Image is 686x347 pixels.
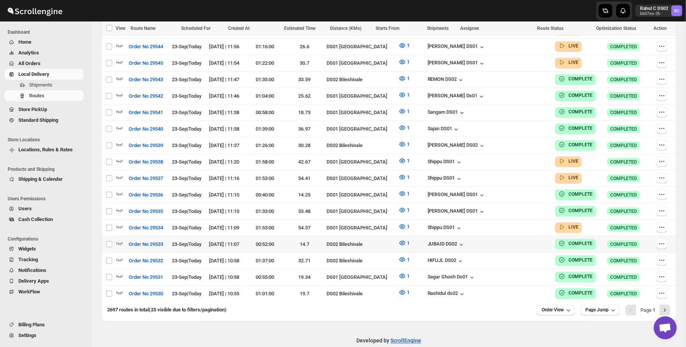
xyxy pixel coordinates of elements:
button: Order View [537,305,575,316]
span: 2697 routes in total (25 visible due to filters/pagination) [107,307,227,313]
span: Billing Plans [18,322,45,327]
div: 36.97 [287,125,322,133]
span: Route Name [131,26,155,31]
div: 54.37 [287,224,322,232]
button: 1 [394,188,414,200]
button: Routes [5,90,83,101]
button: COMPLETE [558,240,593,247]
span: Delivery Apps [18,278,49,284]
b: COMPLETE [569,274,593,279]
div: DS01 [GEOGRAPHIC_DATA] [327,125,394,133]
span: 23-Sep | Today [172,208,201,214]
div: 26.6 [287,43,322,51]
span: Widgets [18,246,36,252]
div: DS01 [GEOGRAPHIC_DATA] [327,109,394,116]
button: Sagar Ghosh Ds01 [428,274,476,282]
button: Shipments [5,80,83,90]
b: LIVE [569,159,579,164]
div: DS02 Bileshivale [327,241,394,248]
button: 1 [394,138,414,151]
div: [DATE] | 11:47 [209,76,243,83]
div: 33.48 [287,208,322,215]
span: 1 [407,290,410,295]
div: 54.41 [287,175,322,182]
div: 19.34 [287,273,322,281]
div: [DATE] | 11:10 [209,191,243,199]
div: Shippu DS01 [428,224,463,232]
span: 23-Sep | Today [172,126,201,132]
span: Store PickUp [18,106,47,112]
div: 42.67 [287,158,322,166]
button: Order No 29537 [124,172,168,185]
button: User menu [635,5,683,17]
span: 23-Sep | Today [172,175,201,181]
button: Delivery Apps [5,276,83,286]
button: Order No 29541 [124,106,168,119]
div: DS01 [GEOGRAPHIC_DATA] [327,158,394,166]
b: COMPLETE [569,109,593,115]
b: COMPLETE [569,208,593,213]
span: COMPLETED [610,93,637,99]
span: Order No 29544 [129,43,163,51]
div: 14.25 [287,191,322,199]
span: COMPLETED [610,208,637,214]
button: Order No 29543 [124,74,168,86]
b: COMPLETE [569,257,593,263]
button: Tracking [5,254,83,265]
span: 1 [407,43,410,48]
b: 1 [653,308,655,313]
span: Analytics [18,50,39,56]
span: 1 [407,257,410,262]
button: Order No 29530 [124,288,168,300]
span: Order No 29543 [129,76,163,83]
button: WorkFlow [5,286,83,297]
button: 1 [394,171,414,183]
span: Order No 29538 [129,158,163,166]
div: 25.62 [287,92,322,100]
span: Estimated Time [284,26,315,31]
span: Users [18,206,32,211]
div: DS02 Bileshivale [327,142,394,149]
b: COMPLETE [569,126,593,131]
span: 1 [407,273,410,279]
span: COMPLETED [610,110,637,116]
span: Rahul C DS02 [671,5,682,16]
button: [PERSON_NAME] Ds01 [428,93,485,100]
button: Analytics [5,47,83,58]
span: 23-Sep | Today [172,44,201,49]
div: DS02 Bileshivale [327,257,394,265]
span: 23-Sep | Today [172,77,201,82]
button: Order No 29542 [124,90,168,102]
div: 19.7 [287,290,322,298]
span: Order No 29534 [129,224,163,232]
div: DS02 Bileshivale [327,290,394,298]
button: COMPLETE [558,256,593,264]
button: LIVE [558,223,579,231]
div: 01:53:00 [247,175,282,182]
div: [DATE] | 10:58 [209,273,243,281]
span: WorkFlow [18,289,40,295]
button: Page Jump [581,305,619,316]
button: LIVE [558,157,579,165]
span: Order No 29537 [129,175,163,182]
span: 23-Sep | Today [172,159,201,165]
button: Order No 29544 [124,41,168,53]
span: Store Locations [8,137,87,143]
div: 01:58:00 [247,158,282,166]
button: Home [5,37,83,47]
span: Configurations [8,236,87,242]
button: [PERSON_NAME] DS01 [428,208,486,216]
span: 23-Sep | Today [172,93,201,99]
b: COMPLETE [569,290,593,296]
span: Scheduled For [181,26,211,31]
div: 18.73 [287,109,322,116]
div: Sangam DS01 [428,109,466,117]
span: Order No 29532 [129,257,163,265]
button: Sajan DS01 [428,126,460,133]
span: 1 [407,92,410,98]
p: b607ea-2b [640,11,668,16]
div: REMON DS02 [428,76,465,84]
button: Order No 29539 [124,139,168,152]
span: Distance (KMs) [330,26,361,31]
